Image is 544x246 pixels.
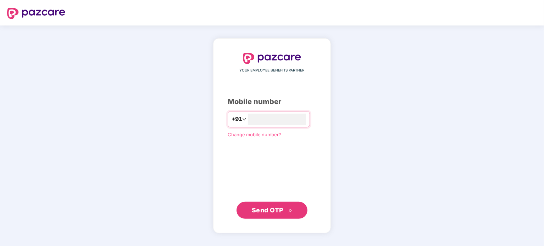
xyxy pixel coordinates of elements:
[237,202,307,219] button: Send OTPdouble-right
[242,117,246,121] span: down
[232,115,242,124] span: +91
[228,132,281,137] a: Change mobile number?
[252,206,283,214] span: Send OTP
[7,8,65,19] img: logo
[243,53,301,64] img: logo
[288,208,293,213] span: double-right
[240,68,305,73] span: YOUR EMPLOYEE BENEFITS PARTNER
[228,96,316,107] div: Mobile number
